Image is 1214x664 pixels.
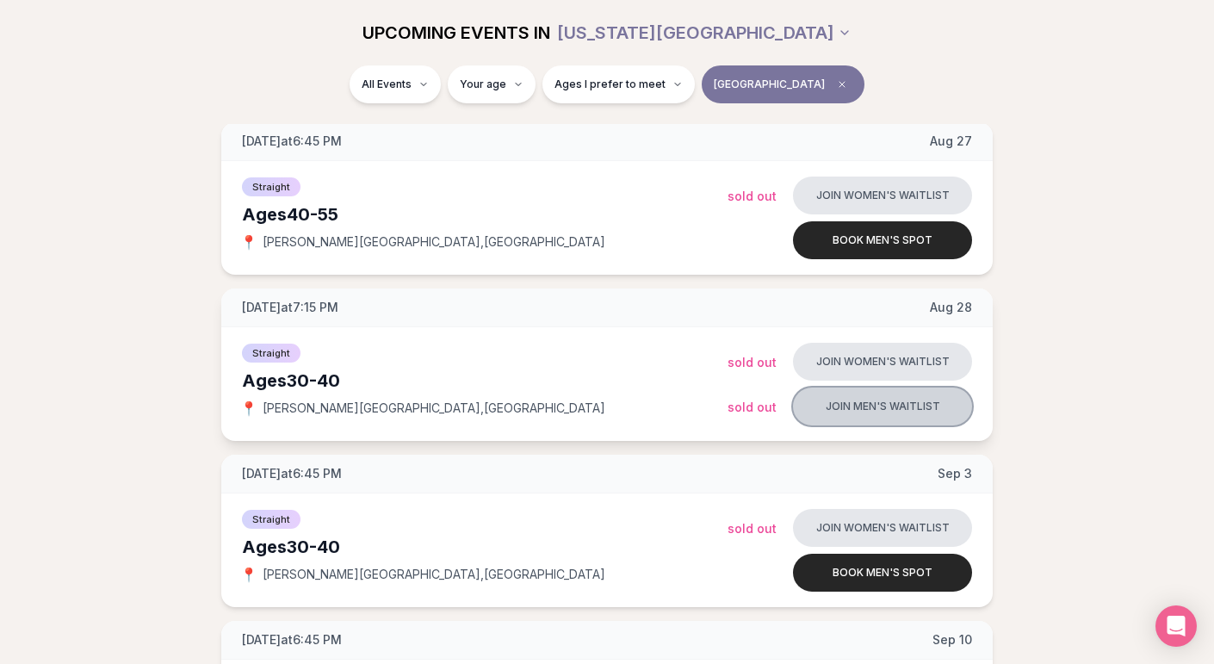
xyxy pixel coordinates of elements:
[242,235,256,249] span: 📍
[938,465,972,482] span: Sep 3
[793,509,972,547] button: Join women's waitlist
[263,233,605,251] span: [PERSON_NAME][GEOGRAPHIC_DATA] , [GEOGRAPHIC_DATA]
[448,65,536,103] button: Your age
[263,400,605,417] span: [PERSON_NAME][GEOGRAPHIC_DATA] , [GEOGRAPHIC_DATA]
[242,631,342,648] span: [DATE] at 6:45 PM
[702,65,864,103] button: [GEOGRAPHIC_DATA]Clear borough filter
[932,631,972,648] span: Sep 10
[728,189,777,203] span: Sold Out
[557,14,852,52] button: [US_STATE][GEOGRAPHIC_DATA]
[242,510,300,529] span: Straight
[728,400,777,414] span: Sold Out
[554,78,666,91] span: Ages I prefer to meet
[242,535,728,559] div: Ages 30-40
[728,355,777,369] span: Sold Out
[930,133,972,150] span: Aug 27
[242,177,300,196] span: Straight
[832,74,852,95] span: Clear borough filter
[793,388,972,425] button: Join men's waitlist
[242,344,300,363] span: Straight
[793,554,972,592] button: Book men's spot
[362,78,412,91] span: All Events
[793,177,972,214] button: Join women's waitlist
[793,343,972,381] button: Join women's waitlist
[714,78,825,91] span: [GEOGRAPHIC_DATA]
[1155,605,1197,647] div: Open Intercom Messenger
[242,133,342,150] span: [DATE] at 6:45 PM
[362,21,550,45] span: UPCOMING EVENTS IN
[242,369,728,393] div: Ages 30-40
[930,299,972,316] span: Aug 28
[242,568,256,581] span: 📍
[350,65,441,103] button: All Events
[263,566,605,583] span: [PERSON_NAME][GEOGRAPHIC_DATA] , [GEOGRAPHIC_DATA]
[242,202,728,227] div: Ages 40-55
[242,401,256,415] span: 📍
[242,465,342,482] span: [DATE] at 6:45 PM
[242,299,338,316] span: [DATE] at 7:15 PM
[728,521,777,536] span: Sold Out
[542,65,695,103] button: Ages I prefer to meet
[793,221,972,259] button: Book men's spot
[460,78,506,91] span: Your age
